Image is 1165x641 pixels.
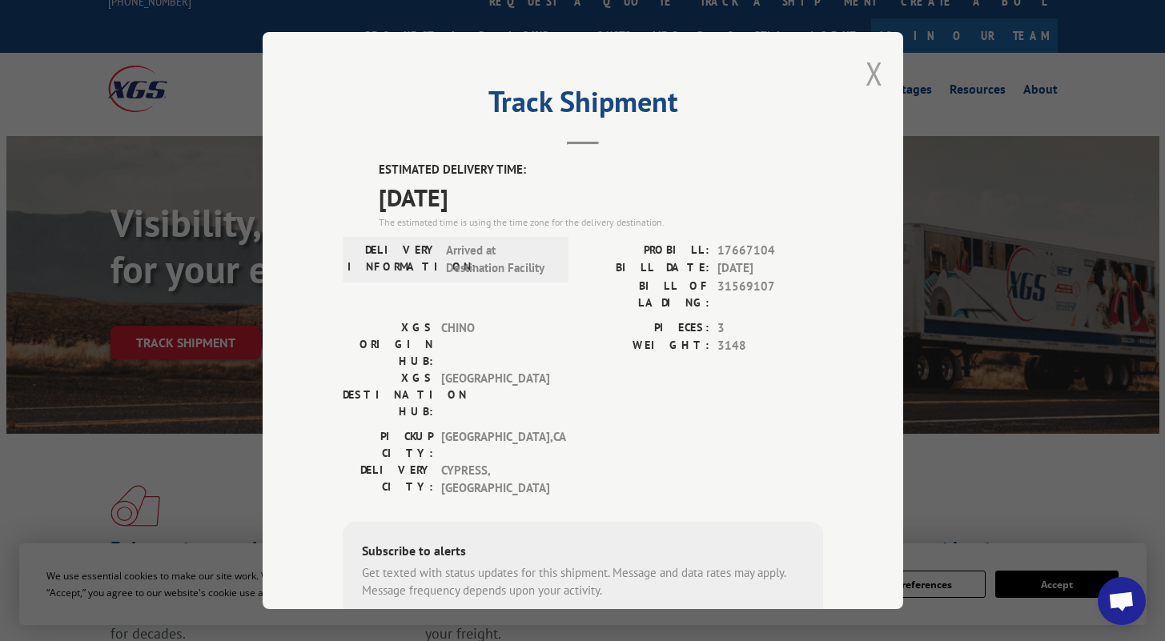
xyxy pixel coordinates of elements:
[717,242,823,260] span: 17667104
[717,259,823,278] span: [DATE]
[441,370,549,420] span: [GEOGRAPHIC_DATA]
[583,259,709,278] label: BILL DATE:
[446,242,554,278] span: Arrived at Destination Facility
[583,278,709,311] label: BILL OF LADING:
[343,462,433,498] label: DELIVERY CITY:
[379,161,823,179] label: ESTIMATED DELIVERY TIME:
[347,242,438,278] label: DELIVERY INFORMATION:
[343,319,433,370] label: XGS ORIGIN HUB:
[441,319,549,370] span: CHINO
[441,428,549,462] span: [GEOGRAPHIC_DATA] , CA
[583,337,709,355] label: WEIGHT:
[379,215,823,230] div: The estimated time is using the time zone for the delivery destination.
[717,337,823,355] span: 3148
[362,541,804,564] div: Subscribe to alerts
[343,370,433,420] label: XGS DESTINATION HUB:
[441,462,549,498] span: CYPRESS , [GEOGRAPHIC_DATA]
[379,179,823,215] span: [DATE]
[866,52,883,94] button: Close modal
[362,564,804,600] div: Get texted with status updates for this shipment. Message and data rates may apply. Message frequ...
[1098,577,1146,625] div: Open chat
[583,242,709,260] label: PROBILL:
[717,278,823,311] span: 31569107
[717,319,823,338] span: 3
[343,428,433,462] label: PICKUP CITY:
[583,319,709,338] label: PIECES:
[343,90,823,121] h2: Track Shipment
